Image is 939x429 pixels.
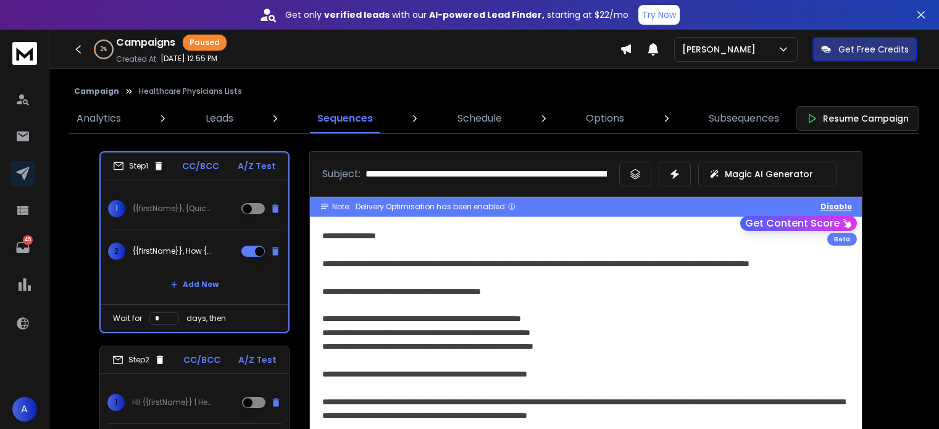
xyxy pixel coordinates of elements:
h1: Campaigns [116,35,175,50]
img: logo [12,42,37,65]
p: Options [586,111,624,126]
a: Sequences [310,104,380,133]
p: A/Z Test [238,354,277,366]
p: 2 % [101,46,107,53]
p: HII {{firstName}} | Hey {{firstName}} | Hello {{firstName}} [132,398,211,407]
p: days, then [186,314,226,323]
p: Created At: [116,54,158,64]
p: Analytics [77,111,121,126]
p: {{firstName}}, {Quick question?|Quick check-in?|Just a quick question?} [133,204,212,214]
button: A [12,397,37,422]
p: A/Z Test [238,160,276,172]
a: Analytics [69,104,128,133]
p: [DATE] 12:55 PM [161,54,217,64]
p: Schedule [457,111,502,126]
div: Paused [183,35,227,51]
button: Get Free Credits [812,37,917,62]
button: Try Now [638,5,680,25]
div: Step 2 [112,354,165,365]
strong: AI-powered Lead Finder, [429,9,545,21]
span: 1 [107,394,125,411]
li: Step1CC/BCCA/Z Test1{{firstName}}, {Quick question?|Quick check-in?|Just a quick question?}2{{fir... [99,151,290,333]
span: Note: [332,202,351,212]
p: Try Now [642,9,676,21]
p: Get only with our starting at $22/mo [285,9,628,21]
a: Subsequences [701,104,787,133]
p: CC/BCC [183,354,220,366]
a: 45 [10,235,35,260]
p: Subject: [322,167,361,181]
button: Get Content Score [740,216,857,231]
strong: verified leads [324,9,390,21]
p: Magic AI Generator [725,168,813,180]
button: Resume Campaign [796,106,919,131]
p: CC/BCC [182,160,219,172]
span: 1 [108,200,125,217]
p: [PERSON_NAME] [682,43,761,56]
div: Step 1 [113,160,164,172]
p: Wait for [113,314,142,323]
button: Add New [161,272,228,297]
button: Campaign [74,86,119,96]
button: Disable [820,202,852,212]
span: 2 [108,243,125,260]
a: Schedule [450,104,509,133]
p: Subsequences [709,111,779,126]
div: Beta [827,233,857,246]
p: Healthcare Physicians Lists [139,86,242,96]
a: Options [578,104,632,133]
p: Leads [206,111,233,126]
p: 45 [23,235,33,245]
p: Sequences [317,111,373,126]
div: Delivery Optimisation has been enabled [356,202,516,212]
p: {{firstName}}, How {good|accurate|reliable} is your provider list? [133,246,212,256]
button: Magic AI Generator [698,162,837,186]
p: Get Free Credits [838,43,909,56]
a: Leads [198,104,241,133]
